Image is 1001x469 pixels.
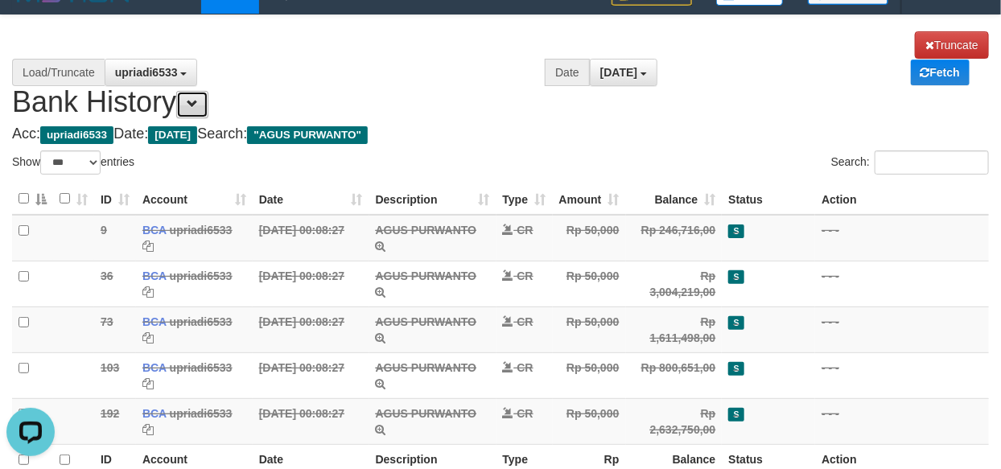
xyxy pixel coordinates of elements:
td: Rp 50,000 [553,306,626,352]
th: : activate to sort column descending [12,183,53,215]
td: Rp 50,000 [553,215,626,261]
a: Copy upriadi6533 to clipboard [142,240,154,253]
a: upriadi6533 [170,315,233,328]
td: - - - [815,352,989,398]
a: AGUS PURWANTO [376,224,477,237]
td: Rp 50,000 [553,261,626,306]
a: upriadi6533 [170,269,233,282]
td: [DATE] 00:08:27 [253,352,369,398]
td: - - - [815,306,989,352]
a: upriadi6533 [170,407,233,420]
a: Copy upriadi6533 to clipboard [142,331,154,344]
th: Account: activate to sort column ascending [136,183,253,215]
td: [DATE] 00:08:27 [253,215,369,261]
td: Rp 3,004,219,00 [626,261,723,306]
div: Load/Truncate [12,59,105,86]
th: Description: activate to sort column ascending [369,183,496,215]
a: AGUS PURWANTO [376,407,477,420]
span: Duplicate/Skipped [728,408,744,422]
span: 73 [101,315,113,328]
th: Amount: activate to sort column ascending [553,183,626,215]
a: Copy upriadi6533 to clipboard [142,286,154,298]
td: Rp 50,000 [553,398,626,444]
span: Duplicate/Skipped [728,362,744,376]
th: Type: activate to sort column ascending [496,183,553,215]
label: Search: [831,150,989,175]
th: Status [722,183,815,215]
td: [DATE] 00:08:27 [253,261,369,306]
span: upriadi6533 [40,126,113,144]
select: Showentries [40,150,101,175]
a: Copy upriadi6533 to clipboard [142,377,154,390]
th: : activate to sort column ascending [53,183,94,215]
td: Rp 800,651,00 [626,352,723,398]
td: [DATE] 00:08:27 [253,306,369,352]
button: Open LiveChat chat widget [6,6,55,55]
td: Rp 1,611,498,00 [626,306,723,352]
h4: Acc: Date: Search: [12,126,989,142]
span: BCA [142,269,167,282]
label: Show entries [12,150,134,175]
a: Fetch [911,60,970,85]
span: upriadi6533 [115,66,178,79]
span: CR [517,315,533,328]
a: AGUS PURWANTO [376,269,477,282]
td: Rp 2,632,750,00 [626,398,723,444]
td: - - - [815,261,989,306]
span: Duplicate/Skipped [728,270,744,284]
span: CR [517,361,533,374]
a: AGUS PURWANTO [376,315,477,328]
span: [DATE] [148,126,197,144]
span: 36 [101,269,113,282]
a: AGUS PURWANTO [376,361,477,374]
td: Rp 50,000 [553,352,626,398]
td: [DATE] 00:08:27 [253,398,369,444]
button: upriadi6533 [105,59,198,86]
a: Copy upriadi6533 to clipboard [142,423,154,436]
span: BCA [142,315,167,328]
span: 192 [101,407,119,420]
a: upriadi6533 [170,224,233,237]
span: BCA [142,407,167,420]
span: CR [517,269,533,282]
span: Duplicate/Skipped [728,224,744,238]
th: Action [815,183,989,215]
span: CR [517,407,533,420]
a: Truncate [915,31,989,59]
span: 9 [101,224,107,237]
th: Date: activate to sort column ascending [253,183,369,215]
h1: Bank History [12,31,989,118]
span: CR [517,224,533,237]
td: - - - [815,398,989,444]
span: BCA [142,361,167,374]
button: [DATE] [590,59,657,86]
span: "AGUS PURWANTO" [247,126,368,144]
td: Rp 246,716,00 [626,215,723,261]
input: Search: [875,150,989,175]
div: Date [545,59,590,86]
span: Duplicate/Skipped [728,316,744,330]
th: ID: activate to sort column ascending [94,183,136,215]
th: Balance: activate to sort column ascending [626,183,723,215]
td: - - - [815,215,989,261]
span: 103 [101,361,119,374]
a: upriadi6533 [170,361,233,374]
span: [DATE] [600,66,637,79]
span: BCA [142,224,167,237]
